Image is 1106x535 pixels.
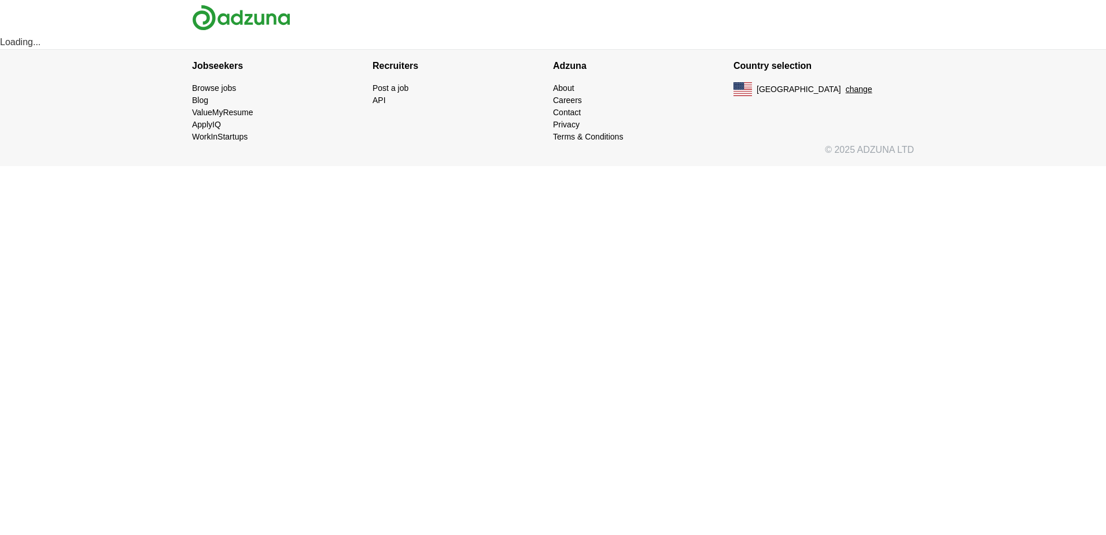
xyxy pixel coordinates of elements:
[733,82,752,96] img: US flag
[553,83,574,93] a: About
[192,96,208,105] a: Blog
[192,108,253,117] a: ValueMyResume
[373,96,386,105] a: API
[183,143,923,166] div: © 2025 ADZUNA LTD
[192,132,248,141] a: WorkInStartups
[553,132,623,141] a: Terms & Conditions
[846,83,872,96] button: change
[373,83,408,93] a: Post a job
[553,108,581,117] a: Contact
[553,96,582,105] a: Careers
[192,83,236,93] a: Browse jobs
[192,120,221,129] a: ApplyIQ
[733,50,914,82] h4: Country selection
[192,5,290,31] img: Adzuna logo
[553,120,580,129] a: Privacy
[757,83,841,96] span: [GEOGRAPHIC_DATA]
